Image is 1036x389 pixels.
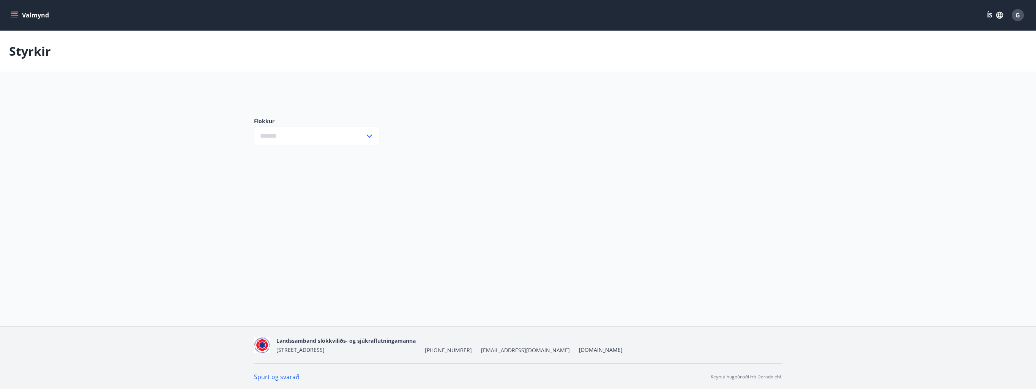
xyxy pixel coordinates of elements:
span: [STREET_ADDRESS] [276,346,325,353]
span: G [1016,11,1020,19]
p: Styrkir [9,43,51,60]
label: Flokkur [254,118,379,125]
button: ÍS [983,8,1007,22]
a: [DOMAIN_NAME] [579,346,623,353]
button: menu [9,8,52,22]
a: Spurt og svarað [254,373,300,381]
img: 5co5o51sp293wvT0tSE6jRQ7d6JbxoluH3ek357x.png [254,337,270,353]
span: [EMAIL_ADDRESS][DOMAIN_NAME] [481,347,570,354]
button: G [1009,6,1027,24]
p: Keyrt á hugbúnaði frá Dorado ehf. [711,373,782,380]
span: Landssamband slökkviliðs- og sjúkraflutningamanna [276,337,416,344]
span: [PHONE_NUMBER] [425,347,472,354]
